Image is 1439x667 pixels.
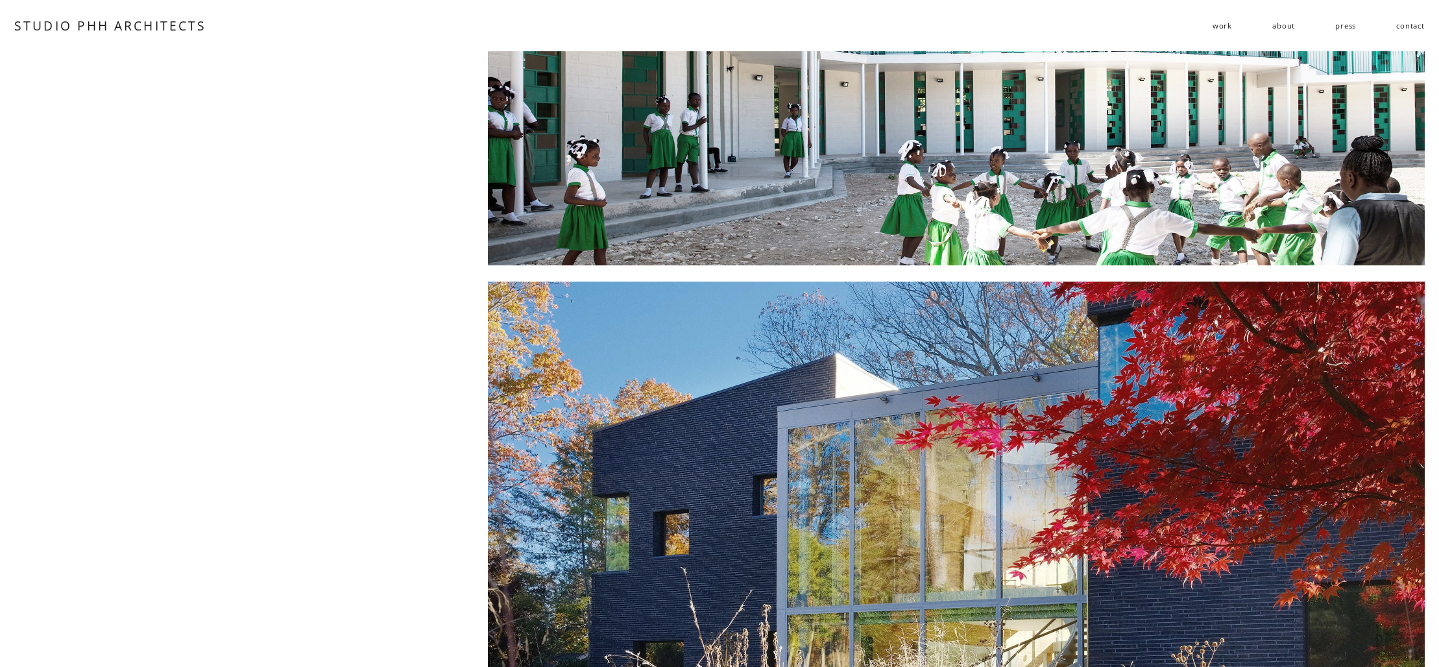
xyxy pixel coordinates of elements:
a: about [1272,16,1295,36]
a: folder dropdown [1213,16,1232,36]
a: STUDIO PHH ARCHITECTS [14,17,206,34]
span: work [1213,17,1232,35]
a: contact [1396,16,1425,36]
a: press [1335,16,1356,36]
